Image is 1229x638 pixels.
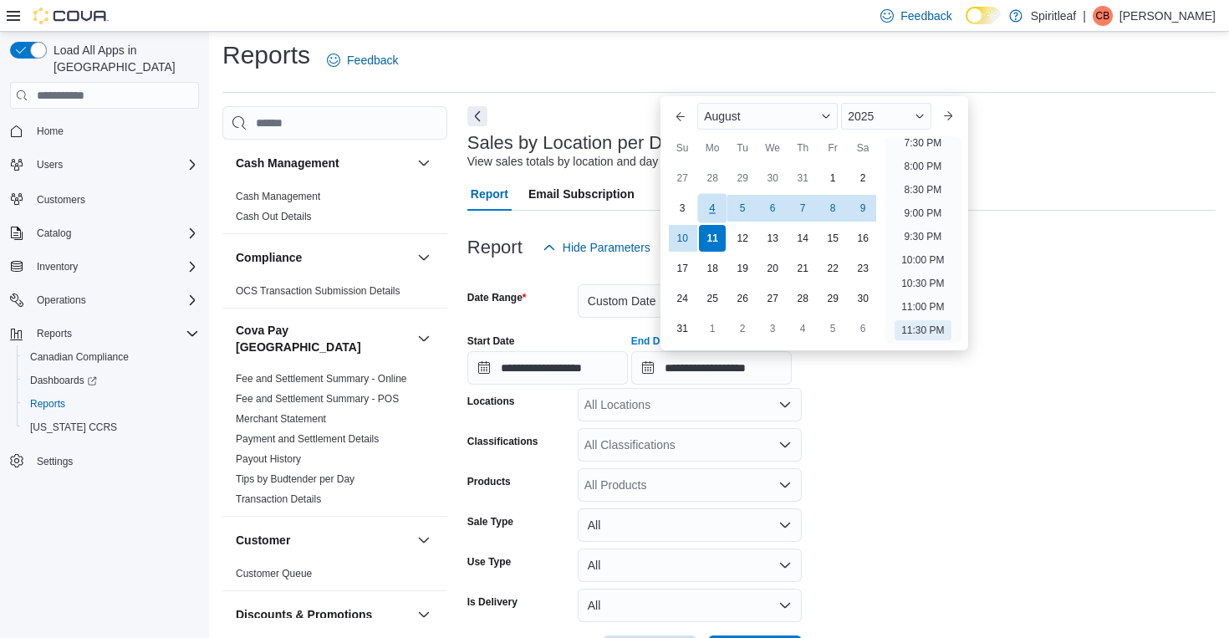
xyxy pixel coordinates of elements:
[467,106,487,126] button: Next
[23,347,199,367] span: Canadian Compliance
[236,249,302,266] h3: Compliance
[900,8,951,24] span: Feedback
[236,606,372,623] h3: Discounts & Promotions
[33,8,109,24] img: Cova
[222,369,447,516] div: Cova Pay [GEOGRAPHIC_DATA]
[849,285,876,312] div: day-30
[895,297,951,317] li: 11:00 PM
[30,155,69,175] button: Users
[10,112,199,517] nav: Complex example
[236,453,301,465] a: Payout History
[631,334,675,348] label: End Date
[966,24,966,25] span: Dark Mode
[819,285,846,312] div: day-29
[236,249,411,266] button: Compliance
[17,416,206,439] button: [US_STATE] CCRS
[37,327,72,340] span: Reports
[222,281,447,308] div: Compliance
[528,177,635,211] span: Email Subscription
[30,188,199,209] span: Customers
[467,435,538,448] label: Classifications
[699,225,726,252] div: day-11
[819,165,846,191] div: day-1
[699,285,726,312] div: day-25
[849,255,876,282] div: day-23
[30,223,199,243] span: Catalog
[37,227,71,240] span: Catalog
[578,549,802,582] button: All
[885,136,961,344] ul: Time
[895,273,951,293] li: 10:30 PM
[414,153,434,173] button: Cash Management
[236,433,379,445] a: Payment and Settlement Details
[1093,6,1113,26] div: Carson B
[778,478,792,492] button: Open list of options
[222,564,447,590] div: Customer
[222,186,447,233] div: Cash Management
[3,288,206,312] button: Operations
[23,370,199,390] span: Dashboards
[698,194,727,223] div: day-4
[236,322,411,355] button: Cova Pay [GEOGRAPHIC_DATA]
[729,225,756,252] div: day-12
[667,103,694,130] button: Previous Month
[414,329,434,349] button: Cova Pay [GEOGRAPHIC_DATA]
[669,225,696,252] div: day-10
[17,345,206,369] button: Canadian Compliance
[30,290,199,310] span: Operations
[819,255,846,282] div: day-22
[320,43,405,77] a: Feedback
[669,165,696,191] div: day-27
[236,285,400,297] a: OCS Transaction Submission Details
[37,193,85,207] span: Customers
[819,225,846,252] div: day-15
[759,285,786,312] div: day-27
[467,237,523,258] h3: Report
[30,120,199,141] span: Home
[704,110,741,123] span: August
[729,135,756,161] div: Tu
[841,103,931,130] div: Button. Open the year selector. 2025 is currently selected.
[789,285,816,312] div: day-28
[467,395,515,408] label: Locations
[17,392,206,416] button: Reports
[895,320,951,340] li: 11:30 PM
[789,225,816,252] div: day-14
[236,532,290,549] h3: Customer
[467,555,511,569] label: Use Type
[729,255,756,282] div: day-19
[3,222,206,245] button: Catalog
[236,606,411,623] button: Discounts & Promotions
[3,119,206,143] button: Home
[897,133,948,153] li: 7:30 PM
[30,324,199,344] span: Reports
[37,158,63,171] span: Users
[23,394,72,414] a: Reports
[30,190,92,210] a: Customers
[467,595,518,609] label: Is Delivery
[667,163,878,344] div: August, 2025
[471,177,508,211] span: Report
[759,255,786,282] div: day-20
[414,248,434,268] button: Compliance
[759,225,786,252] div: day-13
[789,195,816,222] div: day-7
[789,165,816,191] div: day-31
[849,195,876,222] div: day-9
[849,225,876,252] div: day-16
[699,315,726,342] div: day-1
[37,293,86,307] span: Operations
[849,165,876,191] div: day-2
[467,351,628,385] input: Press the down key to open a popover containing a calendar.
[897,227,948,247] li: 9:30 PM
[467,153,797,171] div: View sales totals by location and day for a specified date range.
[729,285,756,312] div: day-26
[669,285,696,312] div: day-24
[236,393,399,405] a: Fee and Settlement Summary - POS
[669,315,696,342] div: day-31
[414,605,434,625] button: Discounts & Promotions
[759,315,786,342] div: day-3
[236,473,354,485] a: Tips by Budtender per Day
[895,250,951,270] li: 10:00 PM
